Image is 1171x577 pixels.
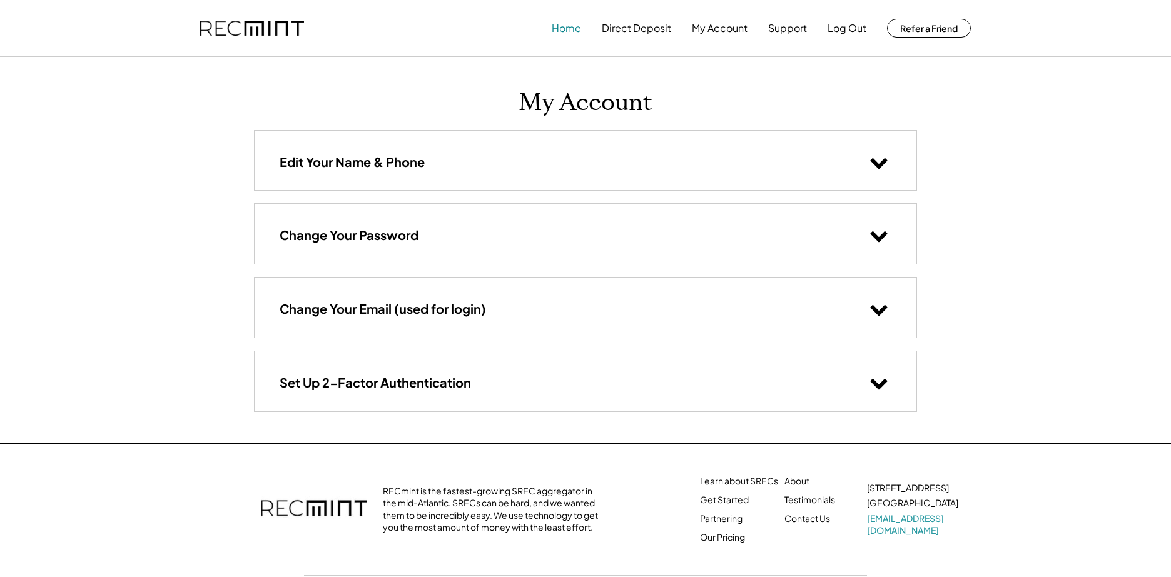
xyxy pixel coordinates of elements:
img: recmint-logotype%403x.png [200,21,304,36]
a: Get Started [700,494,749,506]
button: Support [768,16,807,41]
button: My Account [692,16,748,41]
button: Log Out [828,16,866,41]
h1: My Account [519,88,652,118]
a: Contact Us [784,513,830,525]
h3: Change Your Email (used for login) [280,301,486,317]
button: Direct Deposit [602,16,671,41]
a: Testimonials [784,494,835,506]
a: Learn about SRECs [700,475,778,488]
button: Home [552,16,581,41]
img: recmint-logotype%403x.png [261,488,367,531]
div: [GEOGRAPHIC_DATA] [867,497,958,509]
h3: Edit Your Name & Phone [280,154,425,170]
a: [EMAIL_ADDRESS][DOMAIN_NAME] [867,513,961,537]
div: [STREET_ADDRESS] [867,482,949,494]
h3: Set Up 2-Factor Authentication [280,374,471,391]
a: About [784,475,809,488]
div: RECmint is the fastest-growing SREC aggregator in the mid-Atlantic. SRECs can be hard, and we wan... [383,485,605,534]
h3: Change Your Password [280,227,418,243]
button: Refer a Friend [887,19,971,38]
a: Our Pricing [700,531,745,544]
a: Partnering [700,513,743,525]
